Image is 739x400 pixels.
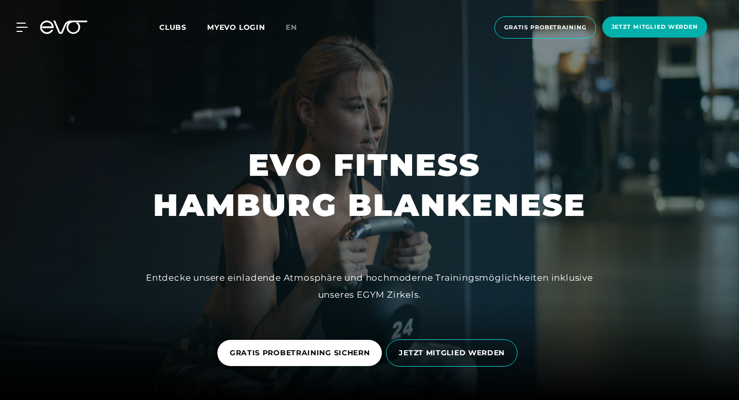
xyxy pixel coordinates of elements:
span: en [286,23,297,32]
a: MYEVO LOGIN [207,23,265,32]
span: GRATIS PROBETRAINING SICHERN [230,348,370,358]
a: GRATIS PROBETRAINING SICHERN [217,332,386,374]
a: en [286,22,309,33]
span: Clubs [159,23,187,32]
span: Gratis Probetraining [504,23,586,32]
a: Jetzt Mitglied werden [599,16,710,39]
span: JETZT MITGLIED WERDEN [399,348,505,358]
a: JETZT MITGLIED WERDEN [386,332,522,374]
a: Clubs [159,22,207,32]
h1: EVO FITNESS HAMBURG BLANKENESE [153,145,586,225]
span: Jetzt Mitglied werden [612,23,698,31]
a: Gratis Probetraining [491,16,599,39]
div: Entdecke unsere einladende Atmosphäre und hochmoderne Trainingsmöglichkeiten inklusive unseres EG... [138,269,601,303]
